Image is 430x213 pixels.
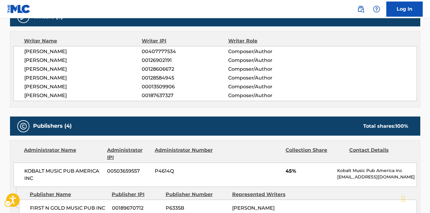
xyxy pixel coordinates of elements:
[363,123,408,130] div: Total shares:
[349,147,408,161] div: Contact Details
[142,83,228,90] span: 00013509906
[107,147,150,161] div: Administrator IPI
[142,37,228,45] div: Writer IPI
[24,83,142,90] span: [PERSON_NAME]
[228,37,307,45] div: Writer Role
[112,205,161,212] span: 00189670712
[228,57,307,64] span: Composer/Author
[228,83,307,90] span: Composer/Author
[232,205,275,211] span: [PERSON_NAME]
[142,92,228,99] span: 00187637327
[142,66,228,73] span: 00128606672
[286,167,333,175] span: 45%
[337,167,416,174] p: Kobalt Music Pub America Inc
[24,48,142,55] span: [PERSON_NAME]
[357,5,364,13] img: search
[30,205,107,212] span: FIRST N GOLD MUSIC PUB INC
[400,184,430,213] div: Chat Widget
[24,74,142,82] span: [PERSON_NAME]
[142,48,228,55] span: 00407777534
[24,37,142,45] div: Writer Name
[7,5,31,13] img: MLC Logo
[400,184,430,213] iframe: Hubspot Iframe
[24,66,142,73] span: [PERSON_NAME]
[286,147,344,161] div: Collection Share
[20,123,27,130] img: Publishers
[337,174,416,180] p: [EMAIL_ADDRESS][DOMAIN_NAME]
[112,191,161,198] div: Publisher IPI
[386,2,423,17] a: Log In
[24,147,103,161] div: Administrator Name
[373,5,380,13] img: help
[107,167,150,175] span: 00503659557
[30,191,107,198] div: Publisher Name
[228,66,307,73] span: Composer/Author
[33,123,72,130] h5: Publishers (4)
[395,123,408,129] span: 100 %
[142,74,228,82] span: 00128584945
[228,74,307,82] span: Composer/Author
[166,191,228,198] div: Publisher Number
[24,57,142,64] span: [PERSON_NAME]
[228,92,307,99] span: Composer/Author
[142,57,228,64] span: 00126902191
[24,92,142,99] span: [PERSON_NAME]
[232,191,294,198] div: Represented Writers
[155,147,214,161] div: Administrator Number
[401,190,405,208] div: Drag
[228,48,307,55] span: Composer/Author
[166,205,228,212] span: P6335B
[155,167,214,175] span: P4614Q
[24,167,103,182] span: KOBALT MUSIC PUB AMERICA INC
